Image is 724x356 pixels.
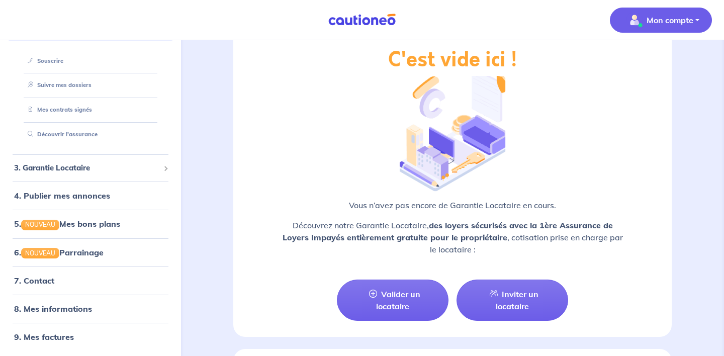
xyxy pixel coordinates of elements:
img: illu_account_valid_menu.svg [626,12,643,28]
div: 5.NOUVEAUMes bons plans [4,214,177,234]
h2: C'est vide ici ! [388,48,517,72]
p: Découvrez notre Garantie Locataire, , cotisation prise en charge par le locataire : [257,219,648,255]
a: 7. Contact [14,276,54,286]
a: Mes contrats signés [24,106,92,113]
span: 3. Garantie Locataire [14,162,159,174]
p: Vous n’avez pas encore de Garantie Locataire en cours. [257,199,648,211]
a: 4. Publier mes annonces [14,191,110,201]
div: Souscrire [16,52,165,69]
a: 5.NOUVEAUMes bons plans [14,219,120,229]
a: Valider un locataire [337,280,448,321]
a: 9. Mes factures [14,332,74,342]
div: 6.NOUVEAUParrainage [4,242,177,262]
a: Souscrire [24,57,63,64]
p: Mon compte [647,14,693,26]
div: Découvrir l'assurance [16,126,165,143]
div: 8. Mes informations [4,299,177,319]
div: Mes contrats signés [16,102,165,118]
div: 3. Garantie Locataire [4,158,177,178]
img: Cautioneo [324,14,400,26]
button: illu_account_valid_menu.svgMon compte [610,8,712,33]
a: 6.NOUVEAUParrainage [14,247,104,257]
a: Inviter un locataire [457,280,568,321]
a: 8. Mes informations [14,304,92,314]
div: 4. Publier mes annonces [4,186,177,206]
div: 9. Mes factures [4,327,177,347]
a: Suivre mes dossiers [24,81,92,88]
strong: des loyers sécurisés avec la 1ère Assurance de Loyers Impayés entièrement gratuite pour le propri... [283,220,613,242]
div: Suivre mes dossiers [16,77,165,94]
div: 7. Contact [4,271,177,291]
a: Découvrir l'assurance [24,131,98,138]
img: illu_empty_gl.png [400,68,505,192]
